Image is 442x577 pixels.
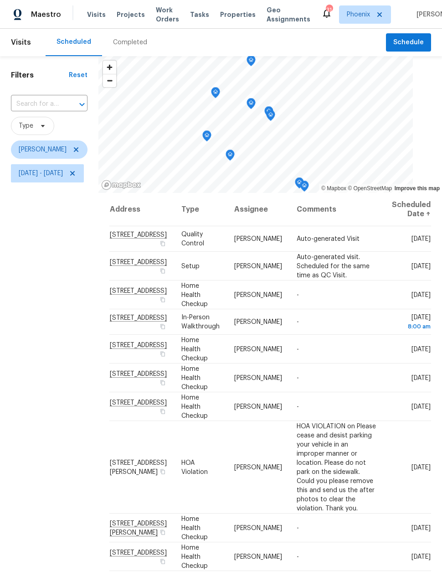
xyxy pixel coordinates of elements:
[264,106,273,120] div: Map marker
[267,5,310,24] span: Geo Assignments
[11,32,31,52] span: Visits
[247,55,256,69] div: Map marker
[181,515,208,540] span: Home Health Checkup
[110,459,167,475] span: [STREET_ADDRESS][PERSON_NAME]
[181,365,208,390] span: Home Health Checkup
[326,5,332,15] div: 31
[181,337,208,361] span: Home Health Checkup
[220,10,256,19] span: Properties
[159,528,167,536] button: Copy Address
[202,130,211,145] div: Map marker
[247,98,256,112] div: Map marker
[226,150,235,164] div: Map marker
[411,263,431,269] span: [DATE]
[411,553,431,560] span: [DATE]
[395,185,440,192] a: Improve this map
[159,407,167,415] button: Copy Address
[411,374,431,381] span: [DATE]
[297,291,299,298] span: -
[411,291,431,298] span: [DATE]
[392,322,431,331] div: 8:00 am
[234,464,282,470] span: [PERSON_NAME]
[103,61,116,74] button: Zoom in
[181,231,204,247] span: Quality Control
[386,33,431,52] button: Schedule
[181,459,208,475] span: HOA Violation
[19,121,33,130] span: Type
[159,467,167,475] button: Copy Address
[31,10,61,19] span: Maestro
[181,314,220,330] span: In-Person Walkthrough
[297,319,299,325] span: -
[234,263,282,269] span: [PERSON_NAME]
[297,254,370,278] span: Auto-generated visit. Scheduled for the same time as QC Visit.
[411,525,431,531] span: [DATE]
[234,346,282,352] span: [PERSON_NAME]
[234,403,282,410] span: [PERSON_NAME]
[181,263,200,269] span: Setup
[234,553,282,560] span: [PERSON_NAME]
[159,266,167,275] button: Copy Address
[101,180,141,190] a: Mapbox homepage
[411,236,431,242] span: [DATE]
[19,169,63,178] span: [DATE] - [DATE]
[69,71,87,80] div: Reset
[392,314,431,331] span: [DATE]
[295,177,304,192] div: Map marker
[190,11,209,18] span: Tasks
[289,193,385,226] th: Comments
[181,282,208,307] span: Home Health Checkup
[181,394,208,419] span: Home Health Checkup
[57,37,91,47] div: Scheduled
[181,544,208,569] span: Home Health Checkup
[234,374,282,381] span: [PERSON_NAME]
[159,322,167,331] button: Copy Address
[234,291,282,298] span: [PERSON_NAME]
[211,87,220,101] div: Map marker
[348,185,392,192] a: OpenStreetMap
[234,525,282,531] span: [PERSON_NAME]
[156,5,179,24] span: Work Orders
[347,10,370,19] span: Phoenix
[117,10,145,19] span: Projects
[266,110,275,124] div: Map marker
[159,378,167,386] button: Copy Address
[19,145,67,154] span: [PERSON_NAME]
[159,557,167,565] button: Copy Address
[11,97,62,111] input: Search for an address...
[411,346,431,352] span: [DATE]
[297,553,299,560] span: -
[393,37,424,48] span: Schedule
[297,525,299,531] span: -
[234,319,282,325] span: [PERSON_NAME]
[297,374,299,381] span: -
[109,193,174,226] th: Address
[11,71,69,80] h1: Filters
[385,193,431,226] th: Scheduled Date ↑
[297,423,376,511] span: HOA VIOLATION on Please cease and desist parking your vehicle in an improper manner or location. ...
[234,236,282,242] span: [PERSON_NAME]
[297,403,299,410] span: -
[87,10,106,19] span: Visits
[300,181,309,195] div: Map marker
[411,464,431,470] span: [DATE]
[297,236,360,242] span: Auto-generated Visit
[103,74,116,87] button: Zoom out
[98,56,413,193] canvas: Map
[297,346,299,352] span: -
[159,295,167,303] button: Copy Address
[76,98,88,111] button: Open
[227,193,289,226] th: Assignee
[411,403,431,410] span: [DATE]
[159,349,167,358] button: Copy Address
[113,38,147,47] div: Completed
[174,193,227,226] th: Type
[159,239,167,248] button: Copy Address
[321,185,346,192] a: Mapbox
